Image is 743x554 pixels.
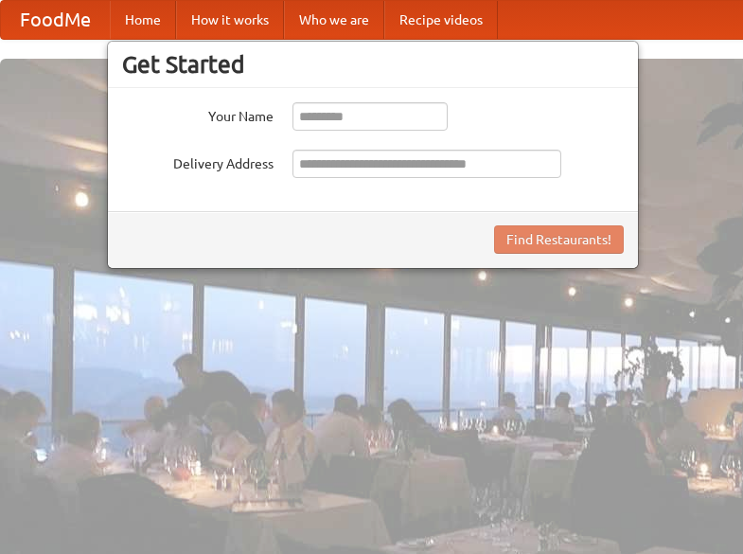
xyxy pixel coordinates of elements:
[122,150,274,173] label: Delivery Address
[284,1,384,39] a: Who we are
[110,1,176,39] a: Home
[494,225,624,254] button: Find Restaurants!
[122,102,274,126] label: Your Name
[122,50,624,79] h3: Get Started
[1,1,110,39] a: FoodMe
[384,1,498,39] a: Recipe videos
[176,1,284,39] a: How it works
